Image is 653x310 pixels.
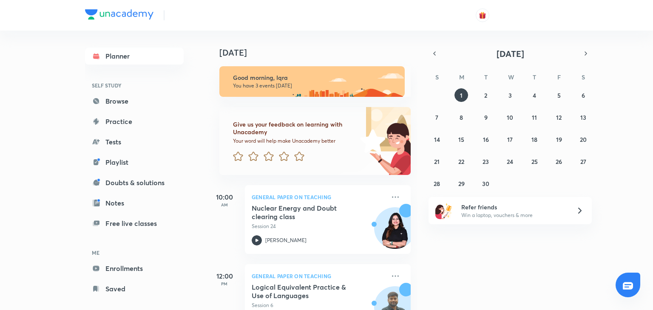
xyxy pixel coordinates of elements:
abbr: September 16, 2025 [483,135,489,144]
h6: Give us your feedback on learning with Unacademy [233,121,357,136]
button: September 20, 2025 [576,132,590,146]
button: September 28, 2025 [430,177,444,190]
abbr: September 12, 2025 [556,113,562,121]
button: September 29, 2025 [454,177,468,190]
p: Session 6 [252,302,385,309]
abbr: September 26, 2025 [556,158,562,166]
button: September 7, 2025 [430,110,444,124]
button: September 1, 2025 [454,88,468,102]
button: September 11, 2025 [528,110,541,124]
span: [DATE] [497,48,524,59]
abbr: September 21, 2025 [434,158,440,166]
button: September 16, 2025 [479,132,493,146]
button: September 17, 2025 [503,132,517,146]
abbr: September 9, 2025 [484,113,488,121]
img: Company Logo [85,9,153,20]
button: September 13, 2025 [576,110,590,124]
button: September 8, 2025 [454,110,468,124]
p: General Paper on Teaching [252,271,385,281]
abbr: Monday [459,73,464,81]
h5: Nuclear Energy and Doubt clearing class [252,204,358,221]
button: September 30, 2025 [479,177,493,190]
abbr: September 23, 2025 [483,158,489,166]
button: September 2, 2025 [479,88,493,102]
img: referral [435,202,452,219]
button: September 5, 2025 [552,88,566,102]
button: September 27, 2025 [576,155,590,168]
button: September 12, 2025 [552,110,566,124]
a: Tests [85,133,184,150]
a: Browse [85,93,184,110]
button: September 23, 2025 [479,155,493,168]
h5: Logical Equivalent Practice & Use of Languages [252,283,358,300]
a: Free live classes [85,215,184,232]
abbr: September 3, 2025 [508,91,512,99]
abbr: September 18, 2025 [531,135,537,144]
abbr: September 20, 2025 [580,135,587,144]
abbr: September 19, 2025 [556,135,562,144]
a: Company Logo [85,9,153,22]
button: September 6, 2025 [576,88,590,102]
h6: Good morning, Iqra [233,74,397,82]
abbr: September 2, 2025 [484,91,487,99]
p: [PERSON_NAME] [265,237,307,244]
h4: [DATE] [219,48,419,58]
img: feedback_image [331,107,411,175]
p: Win a laptop, vouchers & more [461,211,566,219]
h5: 10:00 [207,192,241,202]
abbr: September 17, 2025 [507,135,513,144]
abbr: September 28, 2025 [434,180,440,188]
abbr: September 27, 2025 [580,158,586,166]
button: avatar [476,8,489,22]
abbr: September 8, 2025 [460,113,463,121]
abbr: Thursday [533,73,536,81]
a: Planner [85,48,184,65]
p: AM [207,202,241,207]
button: September 10, 2025 [503,110,517,124]
abbr: September 14, 2025 [434,135,440,144]
img: Avatar [375,212,415,253]
button: September 9, 2025 [479,110,493,124]
button: September 3, 2025 [503,88,517,102]
h6: Refer friends [461,203,566,211]
button: September 15, 2025 [454,132,468,146]
button: September 19, 2025 [552,132,566,146]
button: September 21, 2025 [430,155,444,168]
a: Doubts & solutions [85,174,184,191]
a: Notes [85,194,184,211]
abbr: September 4, 2025 [533,91,536,99]
abbr: September 1, 2025 [460,91,463,99]
abbr: Tuesday [484,73,488,81]
button: [DATE] [440,48,580,59]
button: September 18, 2025 [528,132,541,146]
p: Your word will help make Unacademy better [233,138,357,144]
a: Playlist [85,154,184,171]
abbr: September 15, 2025 [458,135,464,144]
abbr: Friday [557,73,561,81]
abbr: September 13, 2025 [580,113,586,121]
p: Session 24 [252,223,385,230]
abbr: September 10, 2025 [507,113,513,121]
p: PM [207,281,241,286]
abbr: Wednesday [508,73,514,81]
button: September 25, 2025 [528,155,541,168]
button: September 4, 2025 [528,88,541,102]
abbr: September 29, 2025 [458,180,465,188]
abbr: September 6, 2025 [582,91,585,99]
h6: SELF STUDY [85,78,184,93]
img: avatar [479,11,486,19]
abbr: Saturday [582,73,585,81]
button: September 22, 2025 [454,155,468,168]
p: You have 3 events [DATE] [233,82,397,89]
button: September 24, 2025 [503,155,517,168]
abbr: Sunday [435,73,439,81]
abbr: September 24, 2025 [507,158,513,166]
abbr: September 30, 2025 [482,180,489,188]
a: Practice [85,113,184,130]
h6: ME [85,245,184,260]
h5: 12:00 [207,271,241,281]
abbr: September 7, 2025 [435,113,438,121]
a: Enrollments [85,260,184,277]
abbr: September 5, 2025 [557,91,561,99]
button: September 26, 2025 [552,155,566,168]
